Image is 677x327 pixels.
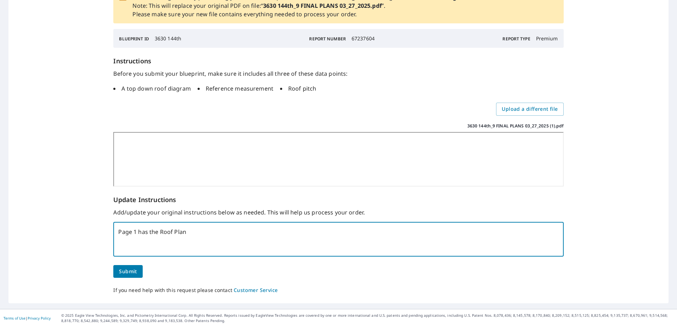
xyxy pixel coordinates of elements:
[309,36,346,42] p: Report Number
[467,123,564,129] p: 3630 144th_9 FINAL PLANS 03_27_2025 (1).pdf
[113,265,142,278] button: Submit
[28,316,51,321] a: Privacy Policy
[263,2,382,10] strong: 3630 144th_9 FINAL PLANS 03_27_2025.pdf
[352,35,375,42] p: 67237604
[4,316,25,321] a: Terms of Use
[113,69,563,78] p: Before you submit your blueprint, make sure it includes all three of these data points:
[119,267,137,276] span: Submit
[113,208,563,217] p: Add/update your original instructions below as needed. This will help us process your order.
[234,286,278,295] button: Customer Service
[4,316,51,320] p: |
[113,286,563,295] p: If you need help with this request please contact
[502,105,558,114] span: Upload a different file
[502,36,530,42] p: Report Type
[113,132,563,187] iframe: 3630 144th_9 FINAL PLANS 03_27_2025 (1).pdf
[536,35,558,42] p: Premium
[113,84,190,93] li: A top down roof diagram
[113,56,563,66] h6: Instructions
[155,35,181,42] p: 3630 144th
[496,103,563,116] label: Upload a different file
[113,195,563,205] p: Update Instructions
[118,229,558,250] textarea: Page 1 has the Roof Plan
[61,313,673,323] p: © 2025 Eagle View Technologies, Inc. and Pictometry International Corp. All Rights Reserved. Repo...
[119,36,149,42] p: Blueprint ID
[198,84,273,93] li: Reference measurement
[280,84,317,93] li: Roof pitch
